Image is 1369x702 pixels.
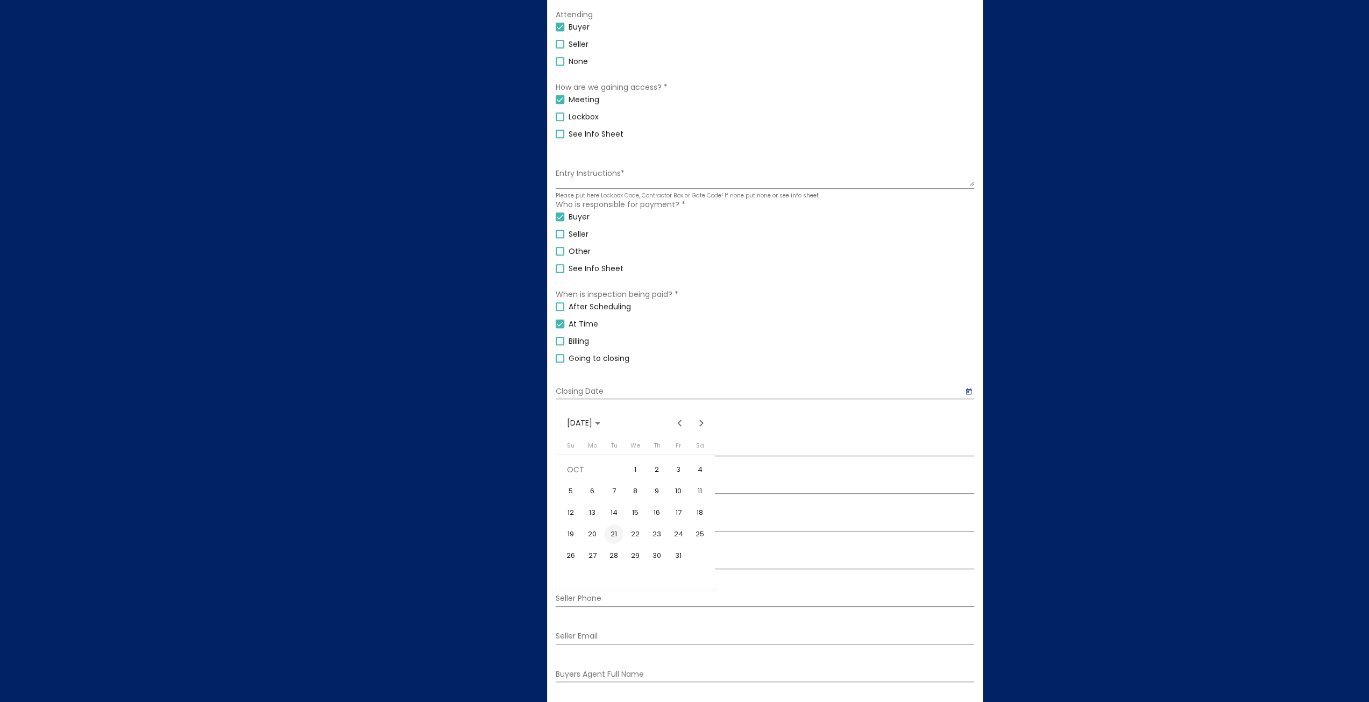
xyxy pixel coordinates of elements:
[668,523,689,545] td: October 24, 2025
[668,441,689,455] th: Friday
[626,546,645,565] div: 29
[690,481,710,501] div: 11
[603,480,625,502] td: October 7, 2025
[689,523,711,545] td: October 25, 2025
[690,460,710,479] div: 4
[560,459,625,480] td: OCT
[689,502,711,523] td: October 18, 2025
[604,503,623,522] div: 14
[625,545,646,566] td: October 29, 2025
[669,524,688,544] div: 24
[560,502,581,523] td: October 12, 2025
[689,459,711,480] td: October 4, 2025
[583,524,602,544] div: 20
[625,441,646,455] th: Wednesday
[669,412,691,434] button: Previous month
[581,441,603,455] th: Monday
[560,545,581,566] td: October 26, 2025
[625,523,646,545] td: October 22, 2025
[647,503,666,522] div: 16
[604,481,623,501] div: 7
[647,481,666,501] div: 9
[689,441,711,455] th: Saturday
[646,441,668,455] th: Thursday
[581,502,603,523] td: October 13, 2025
[691,412,712,434] button: Next month
[581,545,603,566] td: October 27, 2025
[561,546,580,565] div: 26
[560,480,581,502] td: October 5, 2025
[561,524,580,544] div: 19
[603,523,625,545] td: October 21, 2025
[626,503,645,522] div: 15
[669,546,688,565] div: 31
[583,481,602,501] div: 6
[647,546,666,565] div: 30
[561,481,580,501] div: 5
[668,480,689,502] td: October 10, 2025
[646,545,668,566] td: October 30, 2025
[646,480,668,502] td: October 9, 2025
[669,503,688,522] div: 17
[558,412,609,434] button: Choose month and year
[669,481,688,501] div: 10
[583,503,602,522] div: 13
[625,480,646,502] td: October 8, 2025
[626,524,645,544] div: 22
[560,523,581,545] td: October 19, 2025
[668,502,689,523] td: October 17, 2025
[646,459,668,480] td: October 2, 2025
[603,441,625,455] th: Tuesday
[581,523,603,545] td: October 20, 2025
[583,546,602,565] div: 27
[668,459,689,480] td: October 3, 2025
[581,480,603,502] td: October 6, 2025
[625,459,646,480] td: October 1, 2025
[567,417,600,428] span: [DATE]
[646,523,668,545] td: October 23, 2025
[603,545,625,566] td: October 28, 2025
[646,502,668,523] td: October 16, 2025
[604,546,623,565] div: 28
[689,480,711,502] td: October 11, 2025
[647,460,666,479] div: 2
[690,503,710,522] div: 18
[626,460,645,479] div: 1
[603,502,625,523] td: October 14, 2025
[647,524,666,544] div: 23
[690,524,710,544] div: 25
[625,502,646,523] td: October 15, 2025
[561,503,580,522] div: 12
[560,441,581,455] th: Sunday
[668,545,689,566] td: October 31, 2025
[669,460,688,479] div: 3
[626,481,645,501] div: 8
[604,524,623,544] div: 21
